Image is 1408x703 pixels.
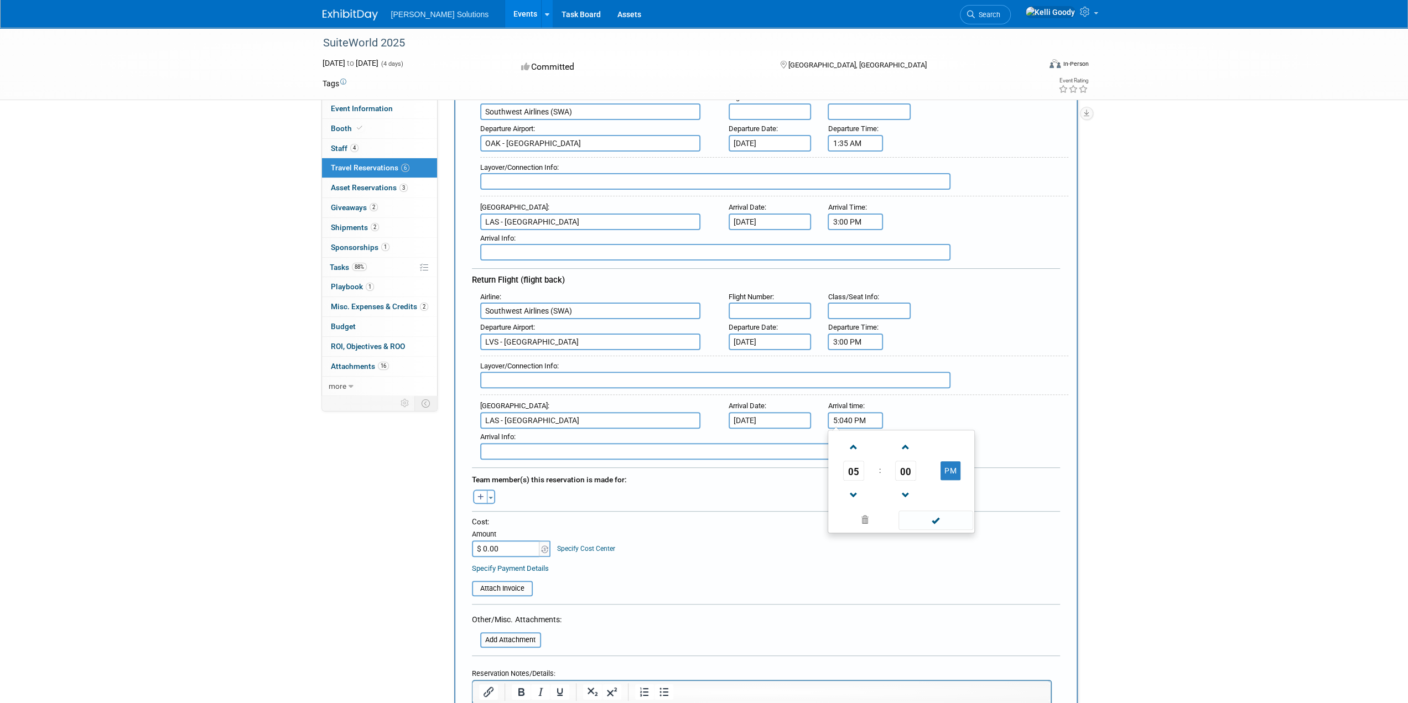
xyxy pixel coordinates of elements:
span: Event Information [331,104,393,113]
small: : [480,234,516,242]
div: Committed [518,58,762,77]
button: Bullet list [654,684,673,700]
a: Done [897,513,974,529]
span: [GEOGRAPHIC_DATA], [GEOGRAPHIC_DATA] [788,61,927,69]
span: Pick Hour [843,461,864,481]
a: Search [960,5,1011,24]
div: SuiteWorld 2025 [319,33,1023,53]
span: Shipments [331,223,379,232]
span: Travel Reservations [331,163,409,172]
span: to [345,59,356,67]
small: : [480,433,516,441]
span: 1 [366,283,374,291]
td: Tags [323,78,346,89]
small: : [828,124,878,133]
button: Subscript [583,684,602,700]
a: Travel Reservations6 [322,158,437,178]
span: 88% [352,263,367,271]
span: (4 days) [380,60,403,67]
div: Reservation Notes/Details: [472,664,1052,680]
span: Staff [331,144,359,153]
button: Italic [531,684,550,700]
button: Bold [512,684,531,700]
td: Toggle Event Tabs [414,396,437,410]
span: Arrival Info [480,234,514,242]
span: Search [975,11,1000,19]
small: : [729,323,778,331]
a: Budget [322,317,437,336]
span: 1 [381,243,389,251]
small: : [480,124,535,133]
button: PM [941,461,960,480]
a: Increment Minute [895,433,916,461]
a: ROI, Objectives & ROO [322,337,437,356]
span: [PERSON_NAME] Solutions [391,10,489,19]
button: Insert/edit link [479,684,498,700]
a: Asset Reservations3 [322,178,437,197]
span: Departure Time [828,124,876,133]
small: : [480,362,559,370]
td: Personalize Event Tab Strip [396,396,415,410]
small: : [729,293,774,301]
span: Giveaways [331,203,378,212]
span: Airline [480,293,500,301]
small: : [480,203,549,211]
span: Arrival Date [729,402,765,410]
span: Flight Number [729,293,772,301]
small: : [828,293,879,301]
span: Layover/Connection Info [480,362,557,370]
a: Playbook1 [322,277,437,296]
div: Event Format [975,58,1089,74]
span: Departure Date [729,323,776,331]
span: Arrival Time [828,203,865,211]
a: more [322,377,437,396]
a: Specify Cost Center [557,545,615,553]
span: [DATE] [DATE] [323,59,378,67]
span: Departure Airport [480,124,533,133]
a: Specify Payment Details [472,564,549,572]
small: : [480,323,535,331]
img: Format-Inperson.png [1049,59,1061,68]
a: Event Information [322,99,437,118]
button: Underline [550,684,569,700]
a: Attachments16 [322,357,437,376]
a: Staff4 [322,139,437,158]
span: Attachments [331,362,389,371]
small: : [828,203,866,211]
span: [GEOGRAPHIC_DATA] [480,402,548,410]
a: Shipments2 [322,218,437,237]
span: ROI, Objectives & ROO [331,342,405,351]
small: : [480,163,559,171]
span: 6 [401,164,409,172]
div: Amount [472,529,552,540]
small: : [729,203,766,211]
small: : [729,124,778,133]
div: Cost: [472,517,1060,527]
span: more [329,382,346,390]
a: Giveaways2 [322,198,437,217]
a: Tasks88% [322,258,437,277]
span: Budget [331,322,356,331]
span: Arrival time [828,402,863,410]
small: : [480,293,501,301]
i: Booth reservation complete [357,125,362,131]
a: Decrement Hour [843,481,864,509]
small: : [729,402,766,410]
span: Layover/Connection Info [480,163,557,171]
div: Other/Misc. Attachments: [472,614,562,628]
span: Return Flight (flight back) [472,275,565,285]
a: Booth [322,119,437,138]
span: Misc. Expenses & Credits [331,302,428,311]
img: Kelli Goody [1025,6,1076,18]
span: Arrival Info [480,433,514,441]
small: : [828,402,864,410]
span: 2 [371,223,379,231]
small: : [480,402,549,410]
a: Misc. Expenses & Credits2 [322,297,437,316]
button: Superscript [602,684,621,700]
a: Decrement Minute [895,481,916,509]
div: In-Person [1062,60,1088,68]
div: Event Rating [1058,78,1088,84]
span: [GEOGRAPHIC_DATA] [480,203,548,211]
